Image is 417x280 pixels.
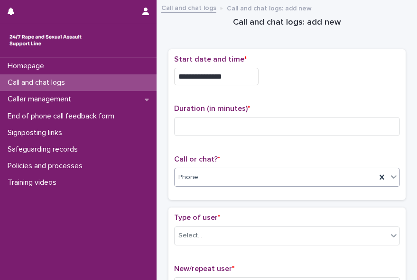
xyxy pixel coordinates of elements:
h1: Call and chat logs: add new [168,17,406,28]
img: rhQMoQhaT3yELyF149Cw [8,31,83,50]
p: Signposting links [4,128,70,137]
div: Select... [178,231,202,241]
p: Policies and processes [4,162,90,171]
span: Call or chat? [174,155,220,163]
span: Duration (in minutes) [174,105,250,112]
p: Call and chat logs [4,78,73,87]
a: Call and chat logs [161,2,216,13]
p: Caller management [4,95,79,104]
span: Phone [178,172,198,182]
span: New/repeat user [174,265,234,272]
p: Call and chat logs: add new [227,2,312,13]
p: Training videos [4,178,64,187]
p: Homepage [4,62,52,71]
span: Type of user [174,214,220,221]
p: End of phone call feedback form [4,112,122,121]
p: Safeguarding records [4,145,85,154]
span: Start date and time [174,55,247,63]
